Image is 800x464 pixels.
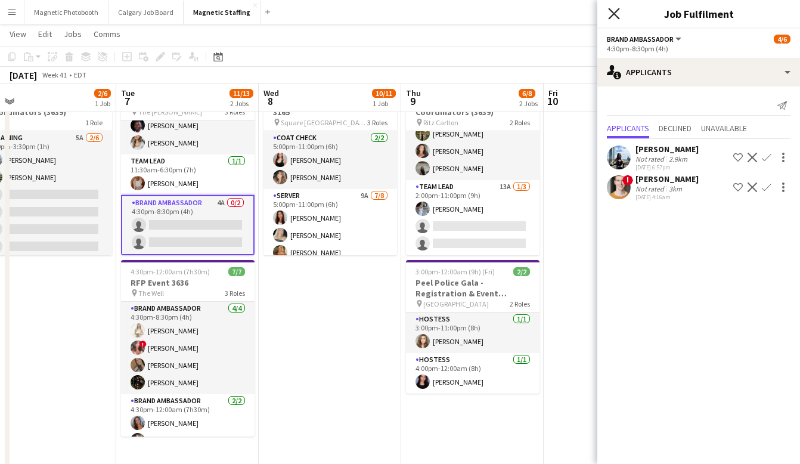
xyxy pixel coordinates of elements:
[39,70,69,79] span: Week 41
[263,79,397,255] app-job-card: 5:00pm-11:00pm (6h)10/11[GEOGRAPHIC_DATA] One - 3165 Square [GEOGRAPHIC_DATA]3 RolesCoat Check2/2...
[423,118,458,127] span: Ritz Carlton
[225,289,245,298] span: 3 Roles
[33,26,57,42] a: Edit
[94,29,120,39] span: Comms
[24,1,108,24] button: Magnetic Photobooth
[94,89,111,98] span: 2/6
[263,189,397,351] app-card-role: Server9A7/85:00pm-11:00pm (6h)[PERSON_NAME][PERSON_NAME][PERSON_NAME]
[131,267,228,276] span: 4:30pm-12:00am (7h30m) (Wed)
[406,353,539,394] app-card-role: Hostess1/14:00pm-12:00am (8h)[PERSON_NAME]
[10,29,26,39] span: View
[635,174,699,184] div: [PERSON_NAME]
[635,144,699,154] div: [PERSON_NAME]
[597,6,800,21] h3: Job Fulfilment
[597,58,800,86] div: Applicants
[121,277,255,288] h3: RFP Event 3636
[74,70,86,79] div: EDT
[263,88,279,98] span: Wed
[415,267,495,276] span: 3:00pm-12:00am (9h) (Fri)
[607,35,683,44] button: Brand Ambassador
[510,299,530,308] span: 2 Roles
[635,184,666,193] div: Not rated
[607,124,649,132] span: Applicants
[139,341,147,348] span: !
[548,88,558,98] span: Fri
[372,89,396,98] span: 10/11
[38,29,52,39] span: Edit
[121,260,255,437] app-job-card: 4:30pm-12:00am (7h30m) (Wed)7/7RFP Event 3636 The Well3 RolesBrand Ambassador4/44:30pm-8:30pm (4h...
[406,313,539,353] app-card-role: Hostess1/13:00pm-11:00pm (8h)[PERSON_NAME]
[607,35,674,44] span: Brand Ambassador
[85,118,103,127] span: 1 Role
[774,35,790,44] span: 4/6
[635,193,699,201] div: [DATE] 4:16am
[607,44,790,53] div: 4:30pm-8:30pm (4h)
[59,26,86,42] a: Jobs
[519,99,538,108] div: 2 Jobs
[701,124,747,132] span: Unavailable
[406,79,539,255] app-job-card: 1:30pm-11:00pm (9h30m)4/6Sunlife Conference - Event Coordinators (3639) Ritz Carlton2 RolesTeam L...
[406,105,539,180] app-card-role: Team Lead3/31:30pm-5:30pm (4h)[PERSON_NAME][PERSON_NAME][PERSON_NAME]
[108,1,184,24] button: Calgary Job Board
[121,302,255,394] app-card-role: Brand Ambassador4/44:30pm-8:30pm (4h)[PERSON_NAME]![PERSON_NAME][PERSON_NAME][PERSON_NAME]
[513,267,530,276] span: 2/2
[404,94,421,108] span: 9
[184,1,261,24] button: Magnetic Staffing
[406,260,539,394] app-job-card: 3:00pm-12:00am (9h) (Fri)2/2Peel Police Gala - Registration & Event Support (3111) [GEOGRAPHIC_DA...
[262,94,279,108] span: 8
[406,277,539,299] h3: Peel Police Gala - Registration & Event Support (3111)
[519,89,535,98] span: 6/8
[228,267,245,276] span: 7/7
[263,131,397,189] app-card-role: Coat Check2/25:00pm-11:00pm (6h)[PERSON_NAME][PERSON_NAME]
[230,89,253,98] span: 11/13
[121,154,255,195] app-card-role: Team Lead1/111:30am-6:30pm (7h)[PERSON_NAME]
[547,94,558,108] span: 10
[95,99,110,108] div: 1 Job
[659,124,692,132] span: Declined
[635,154,666,163] div: Not rated
[406,180,539,255] app-card-role: Team Lead13A1/32:00pm-11:00pm (9h)[PERSON_NAME]
[367,118,387,127] span: 3 Roles
[635,163,699,171] div: [DATE] 6:57pm
[121,79,255,255] app-job-card: 11:30am-8:30pm (9h)4/6RFP Event 3636 The [PERSON_NAME]3 RolesBrand Ambassador3/311:30am-6:00pm (6...
[406,88,421,98] span: Thu
[281,118,367,127] span: Square [GEOGRAPHIC_DATA]
[121,195,255,255] app-card-role: Brand Ambassador4A0/24:30pm-8:30pm (4h)
[5,26,31,42] a: View
[121,394,255,452] app-card-role: Brand Ambassador2/24:30pm-12:00am (7h30m)[PERSON_NAME][PERSON_NAME]
[666,184,684,193] div: 3km
[230,99,253,108] div: 2 Jobs
[666,154,690,163] div: 2.9km
[10,69,37,81] div: [DATE]
[89,26,125,42] a: Comms
[138,289,164,298] span: The Well
[622,175,633,185] span: !
[64,29,82,39] span: Jobs
[121,88,135,98] span: Tue
[423,299,489,308] span: [GEOGRAPHIC_DATA]
[373,99,395,108] div: 1 Job
[510,118,530,127] span: 2 Roles
[119,94,135,108] span: 7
